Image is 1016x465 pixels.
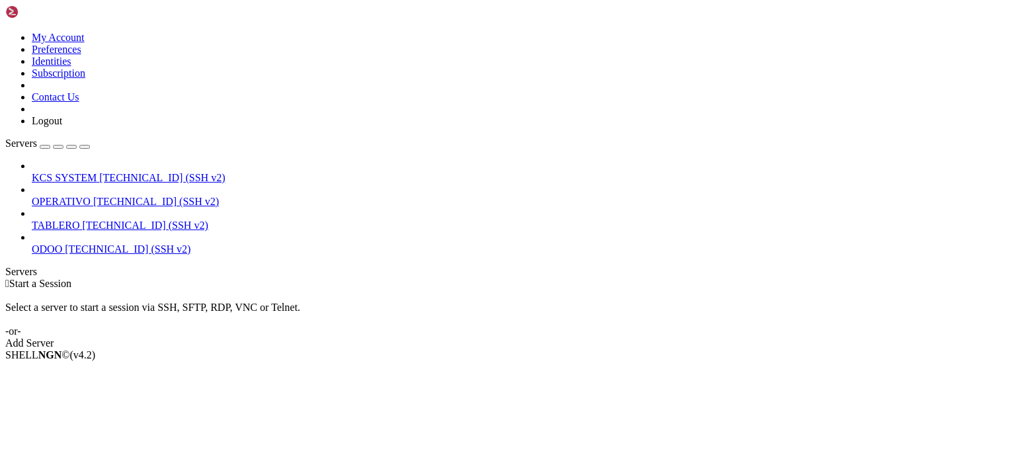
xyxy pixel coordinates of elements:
span: TABLERO [32,220,80,231]
div: Select a server to start a session via SSH, SFTP, RDP, VNC or Telnet. -or- [5,290,1011,337]
span: [TECHNICAL_ID] (SSH v2) [65,243,190,255]
span: OPERATIVO [32,196,91,207]
div: Add Server [5,337,1011,349]
a: ODOO [TECHNICAL_ID] (SSH v2) [32,243,1011,255]
a: Identities [32,56,71,67]
img: Shellngn [5,5,81,19]
span: Start a Session [9,278,71,289]
span: SHELL © [5,349,95,360]
span: [TECHNICAL_ID] (SSH v2) [93,196,219,207]
span: [TECHNICAL_ID] (SSH v2) [99,172,225,183]
a: Servers [5,138,90,149]
a: Preferences [32,44,81,55]
li: OPERATIVO [TECHNICAL_ID] (SSH v2) [32,184,1011,208]
li: KCS SYSTEM [TECHNICAL_ID] (SSH v2) [32,160,1011,184]
a: My Account [32,32,85,43]
li: ODOO [TECHNICAL_ID] (SSH v2) [32,232,1011,255]
a: KCS SYSTEM [TECHNICAL_ID] (SSH v2) [32,172,1011,184]
a: Logout [32,115,62,126]
span: ODOO [32,243,62,255]
span: KCS SYSTEM [32,172,97,183]
span: 4.2.0 [70,349,96,360]
span: Servers [5,138,37,149]
a: TABLERO [TECHNICAL_ID] (SSH v2) [32,220,1011,232]
a: OPERATIVO [TECHNICAL_ID] (SSH v2) [32,196,1011,208]
a: Subscription [32,67,85,79]
div: Servers [5,266,1011,278]
span:  [5,278,9,289]
b: NGN [38,349,62,360]
li: TABLERO [TECHNICAL_ID] (SSH v2) [32,208,1011,232]
span: [TECHNICAL_ID] (SSH v2) [83,220,208,231]
a: Contact Us [32,91,79,103]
